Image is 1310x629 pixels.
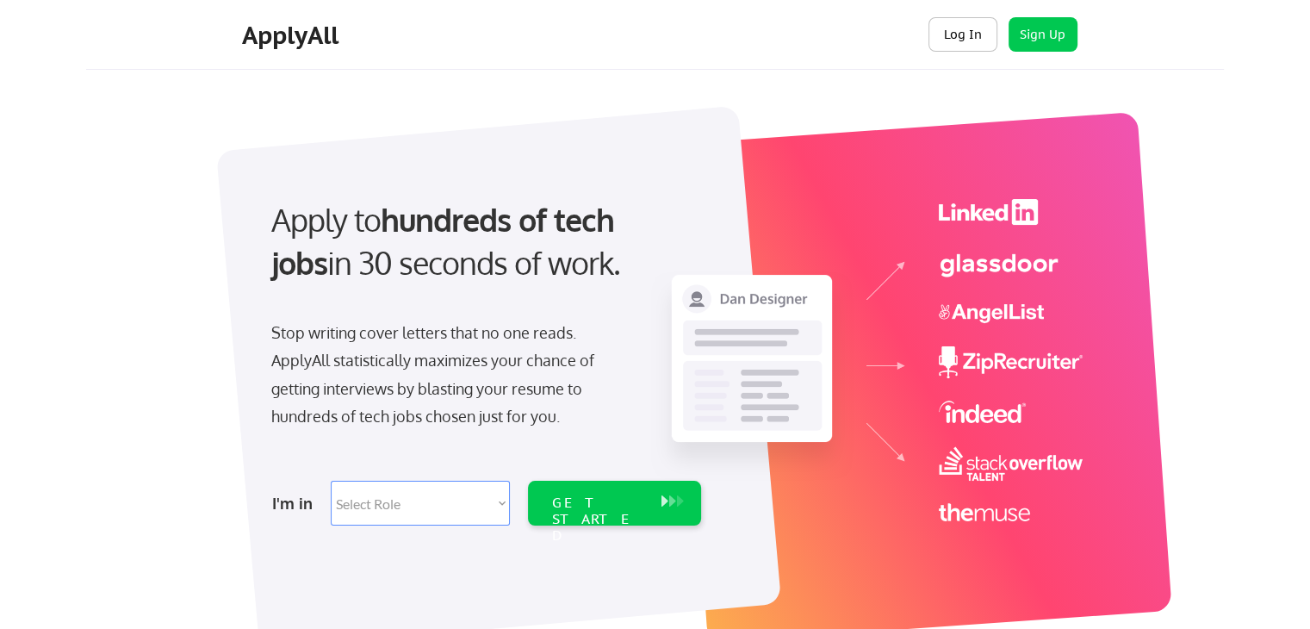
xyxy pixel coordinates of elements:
[242,21,344,50] div: ApplyAll
[552,495,644,545] div: GET STARTED
[1009,17,1077,52] button: Sign Up
[271,200,622,282] strong: hundreds of tech jobs
[928,17,997,52] button: Log In
[272,489,320,517] div: I'm in
[271,319,625,431] div: Stop writing cover letters that no one reads. ApplyAll statistically maximizes your chance of get...
[271,198,694,285] div: Apply to in 30 seconds of work.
